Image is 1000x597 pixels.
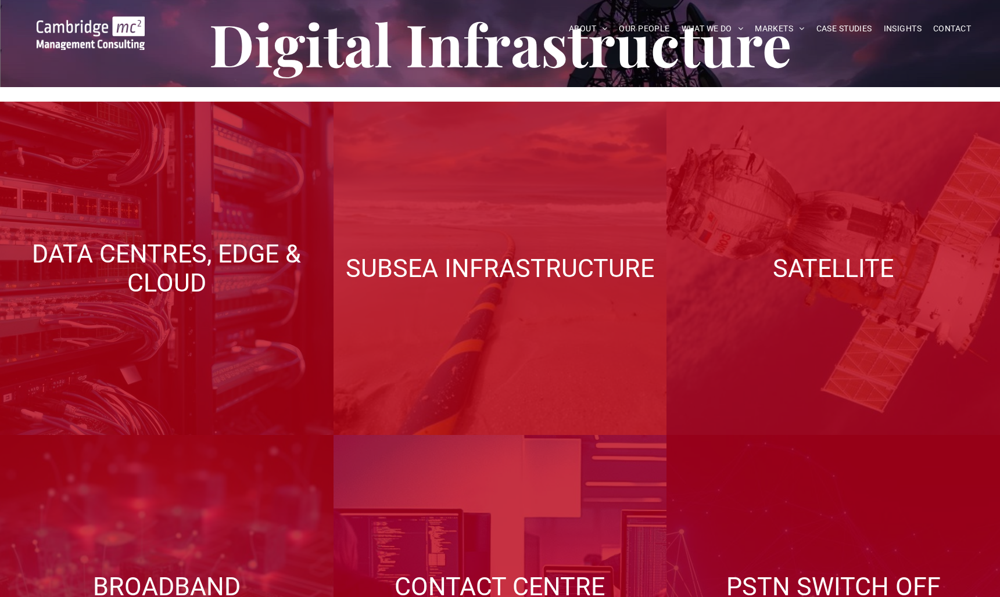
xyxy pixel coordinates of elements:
[676,20,750,38] a: WHAT WE DO
[878,20,927,38] a: INSIGHTS
[334,102,667,435] a: TECHNOLOGY > DIGITAL INFRASTRUCTURE > Subsea Infrastructure | Cambridge MC
[613,20,675,38] a: OUR PEOPLE
[749,20,810,38] a: MARKETS
[563,20,614,38] a: ABOUT
[37,16,145,50] img: Go to Homepage
[811,20,878,38] a: CASE STUDIES
[927,20,977,38] a: CONTACT
[666,102,1000,435] a: A large mall with arched glass roof
[37,18,145,30] a: Your Business Transformed | Cambridge Management Consulting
